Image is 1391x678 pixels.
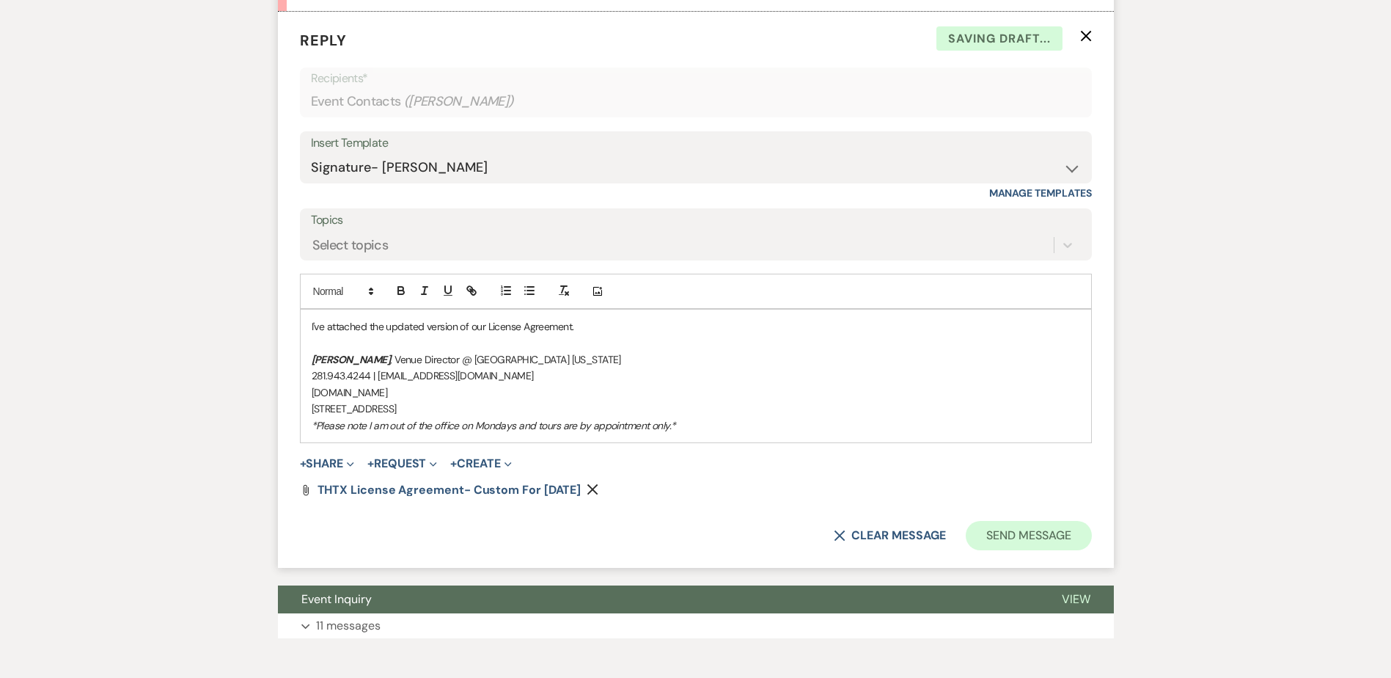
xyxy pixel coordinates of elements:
[312,236,389,255] div: Select topics
[367,458,437,470] button: Request
[450,458,457,470] span: +
[301,591,372,607] span: Event Inquiry
[300,458,307,470] span: +
[450,458,511,470] button: Create
[316,616,381,635] p: 11 messages
[311,87,1081,116] div: Event Contacts
[834,530,945,542] button: Clear message
[278,613,1114,638] button: 11 messages
[1038,586,1114,613] button: View
[311,210,1081,231] label: Topics
[966,521,1091,550] button: Send Message
[300,458,355,470] button: Share
[318,484,581,496] a: THTX License Agreement- Custom for [DATE]
[936,26,1062,51] span: Saving draft...
[367,458,374,470] span: +
[1062,591,1090,607] span: View
[311,69,1081,88] p: Recipients*
[312,419,676,432] em: *Please note I am out of the office on Mondays and tours are by appointment only.*
[312,318,1080,335] p: I've attached the updated version of our License Agreement.
[312,384,1080,401] p: [DOMAIN_NAME]
[311,133,1081,154] div: Insert Template
[312,353,391,366] em: [PERSON_NAME]
[312,351,1080,368] p: , Venue Director @ [GEOGRAPHIC_DATA] [US_STATE]
[312,401,1080,417] p: [STREET_ADDRESS]
[300,31,347,50] span: Reply
[318,482,581,497] span: THTX License Agreement- Custom for [DATE]
[989,186,1092,200] a: Manage Templates
[312,368,1080,384] p: 281.943.4244 | [EMAIL_ADDRESS][DOMAIN_NAME]
[278,586,1038,613] button: Event Inquiry
[404,92,514,112] span: ( [PERSON_NAME] )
